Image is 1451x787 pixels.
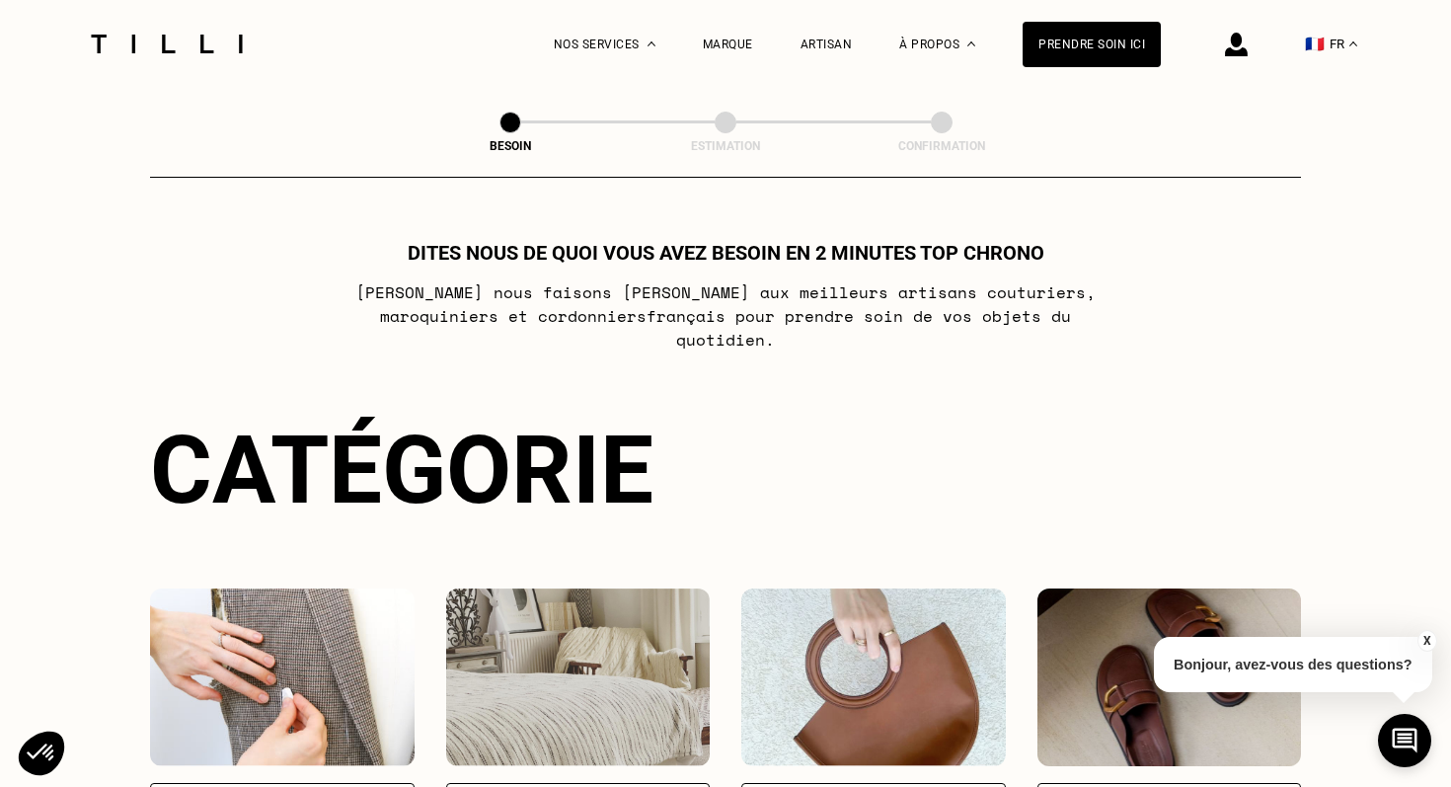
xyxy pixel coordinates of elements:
[741,589,1006,766] img: Accessoires
[1154,637,1432,692] p: Bonjour, avez-vous des questions?
[335,280,1117,352] p: [PERSON_NAME] nous faisons [PERSON_NAME] aux meilleurs artisans couturiers , maroquiniers et cord...
[1349,41,1357,46] img: menu déroulant
[627,139,824,153] div: Estimation
[84,35,250,53] img: Logo du service de couturière Tilli
[446,589,711,766] img: Intérieur
[150,589,415,766] img: Vêtements
[1416,630,1436,652] button: X
[967,41,975,46] img: Menu déroulant à propos
[703,38,753,51] a: Marque
[1023,22,1161,67] a: Prendre soin ici
[1037,589,1302,766] img: Chaussures
[412,139,609,153] div: Besoin
[150,415,1301,525] div: Catégorie
[1225,33,1248,56] img: icône connexion
[648,41,655,46] img: Menu déroulant
[801,38,853,51] a: Artisan
[1305,35,1325,53] span: 🇫🇷
[408,241,1044,265] h1: Dites nous de quoi vous avez besoin en 2 minutes top chrono
[843,139,1040,153] div: Confirmation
